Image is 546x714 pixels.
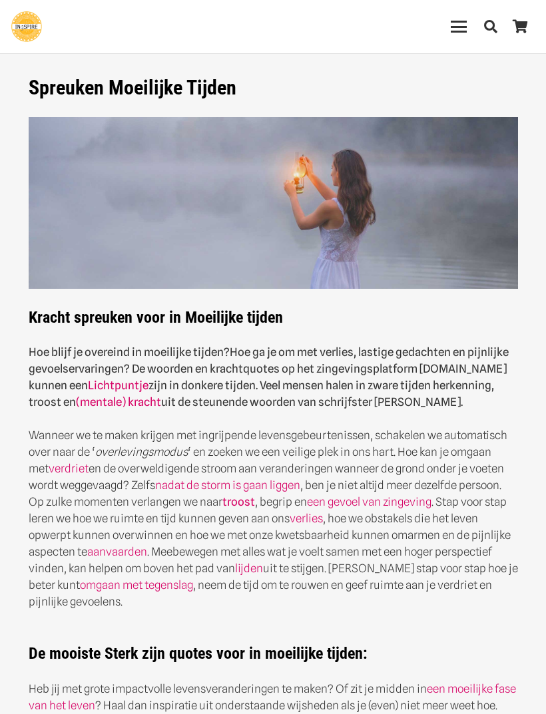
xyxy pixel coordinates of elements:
[29,308,283,327] strong: Kracht spreuken voor in Moeilijke tijden
[29,682,516,712] a: een moeilijke fase van het leven
[235,562,263,575] a: lijden
[442,19,476,35] a: Menu
[290,512,323,525] a: verlies
[222,495,255,508] a: troost
[29,427,518,610] p: Wanneer we te maken krijgen met ingrijpende levensgebeurtenissen, schakelen we automatisch over n...
[29,644,368,663] strong: De mooiste Sterk zijn quotes voor in moeilijke tijden:
[88,379,148,392] a: Lichtpuntje
[29,345,230,359] strong: Hoe blijf je overeind in moeilijke tijden?
[29,76,518,100] h1: Spreuken Moeilijke Tijden
[11,11,42,42] a: Ingspire - het zingevingsplatform met de mooiste spreuken en gouden inzichten over het leven
[76,395,161,409] a: (mentale) kracht
[476,10,505,43] a: Zoeken
[80,578,193,592] a: omgaan met tegenslag
[29,345,509,409] strong: Hoe ga je om met verlies, lastige gedachten en pijnlijke gevoelservaringen? De woorden en krachtq...
[155,478,300,492] a: nadat de storm is gaan liggen
[87,545,147,558] a: aanvaarden
[307,495,431,508] a: een gevoel van zingeving
[29,117,518,289] img: Spreuken als steun en hoop in zware moeilijke tijden citaten van Ingspire
[95,445,188,458] em: overlevingsmodus
[49,462,89,475] a: verdriet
